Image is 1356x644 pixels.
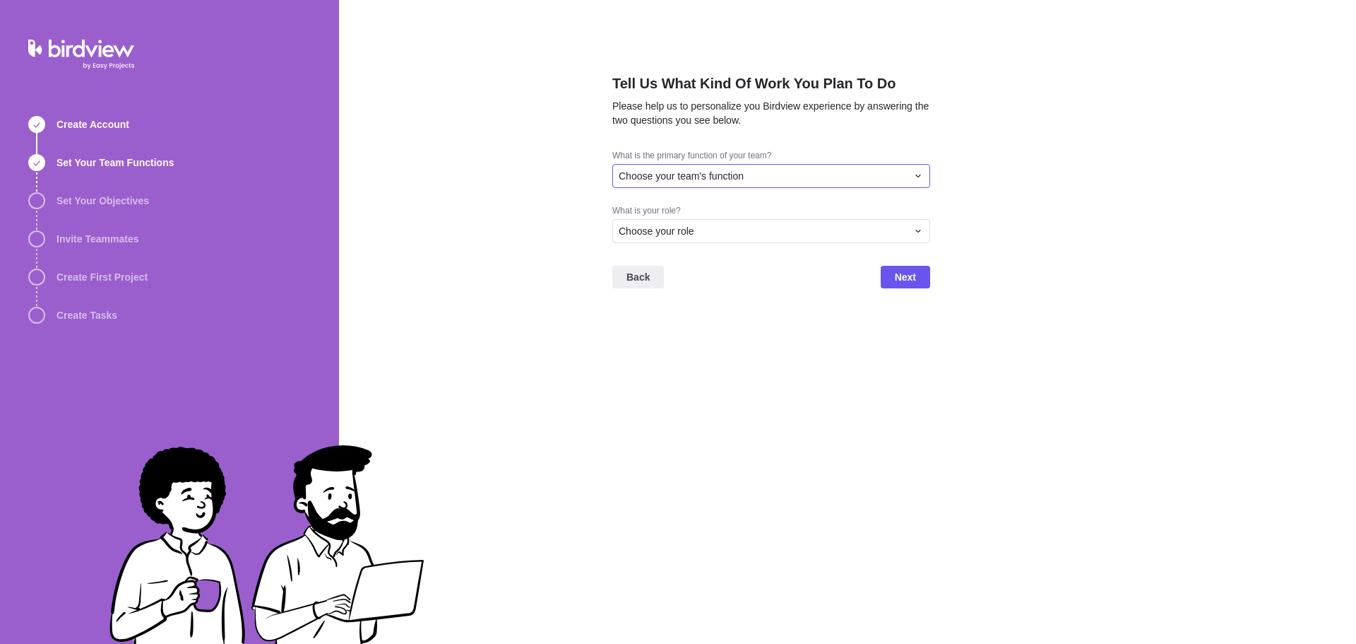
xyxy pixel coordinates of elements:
[619,169,744,183] span: Choose your team's function
[612,100,929,126] span: Please help us to personalize you Birdview experience by answering the two questions you see below.
[895,269,916,286] span: Next
[56,270,148,284] span: Create First Project
[56,308,117,322] span: Create Tasks
[56,156,174,170] span: Set Your Team Functions
[619,224,694,238] span: Choose your role
[626,269,650,286] span: Back
[612,150,930,164] div: What is the primary function of your team?
[56,117,129,131] span: Create Account
[612,74,930,99] h2: Tell Us What Kind Of Work You Plan To Do
[612,205,930,219] div: What is your role?
[612,266,664,288] span: Back
[881,266,930,288] span: Next
[56,194,149,208] span: Set Your Objectives
[56,232,138,246] span: Invite Teammates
